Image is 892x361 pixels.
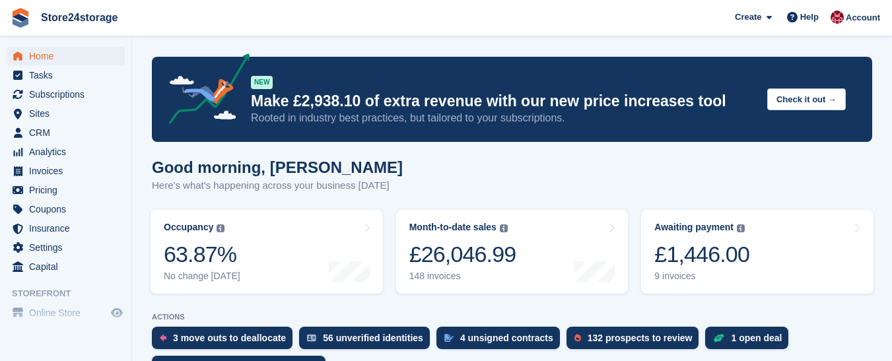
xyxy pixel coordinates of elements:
a: menu [7,181,125,199]
span: Pricing [29,181,108,199]
a: 56 unverified identities [299,327,436,356]
img: prospect-51fa495bee0391a8d652442698ab0144808aea92771e9ea1ae160a38d050c398.svg [574,334,581,342]
div: 4 unsigned contracts [460,333,553,343]
a: 1 open deal [705,327,795,356]
h1: Good morning, [PERSON_NAME] [152,158,403,176]
a: 3 move outs to deallocate [152,327,299,356]
span: Insurance [29,219,108,238]
span: Help [800,11,819,24]
a: Month-to-date sales £26,046.99 148 invoices [396,210,629,294]
div: Occupancy [164,222,213,233]
img: icon-info-grey-7440780725fd019a000dd9b08b2336e03edf1995a4989e88bcd33f0948082b44.svg [737,224,745,232]
span: Analytics [29,143,108,161]
div: £26,046.99 [409,241,516,268]
a: menu [7,304,125,322]
img: verify_identity-adf6edd0f0f0b5bbfe63781bf79b02c33cf7c696d77639b501bdc392416b5a36.svg [307,334,316,342]
a: Store24storage [36,7,123,28]
span: Coupons [29,200,108,218]
p: Make £2,938.10 of extra revenue with our new price increases tool [251,92,757,111]
div: 3 move outs to deallocate [173,333,286,343]
img: icon-info-grey-7440780725fd019a000dd9b08b2336e03edf1995a4989e88bcd33f0948082b44.svg [217,224,224,232]
img: move_outs_to_deallocate_icon-f764333ba52eb49d3ac5e1228854f67142a1ed5810a6f6cc68b1a99e826820c5.svg [160,334,166,342]
img: deal-1b604bf984904fb50ccaf53a9ad4b4a5d6e5aea283cecdc64d6e3604feb123c2.svg [713,333,724,343]
div: 63.87% [164,241,240,268]
a: Occupancy 63.87% No change [DATE] [151,210,383,294]
a: menu [7,200,125,218]
a: menu [7,47,125,65]
span: CRM [29,123,108,142]
a: menu [7,123,125,142]
p: ACTIONS [152,313,872,321]
p: Here's what's happening across your business [DATE] [152,178,403,193]
span: Subscriptions [29,85,108,104]
a: menu [7,219,125,238]
img: Mandy Huges [831,11,844,24]
span: Settings [29,238,108,257]
a: menu [7,162,125,180]
span: Account [846,11,880,24]
a: menu [7,104,125,123]
a: Awaiting payment £1,446.00 9 invoices [641,210,874,294]
div: No change [DATE] [164,271,240,282]
span: Sites [29,104,108,123]
span: Invoices [29,162,108,180]
a: menu [7,85,125,104]
div: 148 invoices [409,271,516,282]
div: 132 prospects to review [588,333,693,343]
img: contract_signature_icon-13c848040528278c33f63329250d36e43548de30e8caae1d1a13099fd9432cc5.svg [444,334,454,342]
span: Home [29,47,108,65]
span: Create [735,11,761,24]
span: Storefront [12,287,131,300]
div: 1 open deal [731,333,782,343]
div: Awaiting payment [654,222,734,233]
a: menu [7,66,125,84]
a: Preview store [109,305,125,321]
img: icon-info-grey-7440780725fd019a000dd9b08b2336e03edf1995a4989e88bcd33f0948082b44.svg [500,224,508,232]
div: £1,446.00 [654,241,749,268]
span: Capital [29,257,108,276]
div: 56 unverified identities [323,333,423,343]
img: price-adjustments-announcement-icon-8257ccfd72463d97f412b2fc003d46551f7dbcb40ab6d574587a9cd5c0d94... [158,53,250,129]
a: menu [7,257,125,276]
a: menu [7,143,125,161]
img: stora-icon-8386f47178a22dfd0bd8f6a31ec36ba5ce8667c1dd55bd0f319d3a0aa187defe.svg [11,8,30,28]
a: menu [7,238,125,257]
a: 132 prospects to review [566,327,706,356]
span: Online Store [29,304,108,322]
p: Rooted in industry best practices, but tailored to your subscriptions. [251,111,757,125]
div: NEW [251,76,273,89]
a: 4 unsigned contracts [436,327,566,356]
div: Month-to-date sales [409,222,497,233]
button: Check it out → [767,88,846,110]
div: 9 invoices [654,271,749,282]
span: Tasks [29,66,108,84]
